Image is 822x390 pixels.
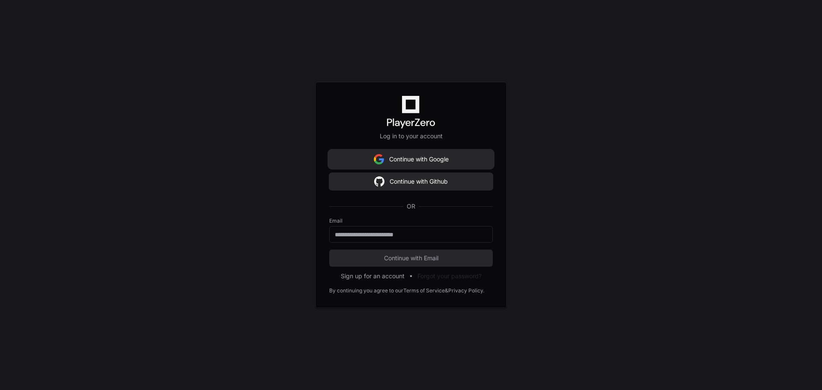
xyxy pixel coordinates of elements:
[448,287,484,294] a: Privacy Policy.
[329,254,493,262] span: Continue with Email
[374,151,384,168] img: Sign in with google
[445,287,448,294] div: &
[329,151,493,168] button: Continue with Google
[329,217,493,224] label: Email
[329,250,493,267] button: Continue with Email
[403,287,445,294] a: Terms of Service
[329,173,493,190] button: Continue with Github
[329,132,493,140] p: Log in to your account
[341,272,405,280] button: Sign up for an account
[329,287,403,294] div: By continuing you agree to our
[374,173,384,190] img: Sign in with google
[403,202,419,211] span: OR
[417,272,482,280] button: Forgot your password?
